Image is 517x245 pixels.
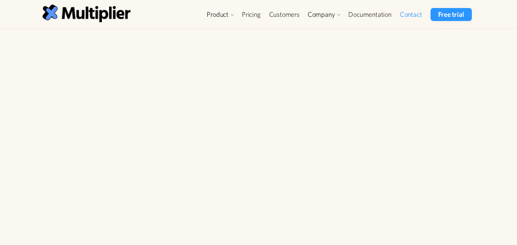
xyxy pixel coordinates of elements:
[308,10,335,19] div: Company
[265,8,304,21] a: Customers
[396,8,426,21] a: Contact
[207,10,228,19] div: Product
[238,8,265,21] a: Pricing
[203,8,238,21] div: Product
[344,8,395,21] a: Documentation
[304,8,344,21] div: Company
[431,8,471,21] a: Free trial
